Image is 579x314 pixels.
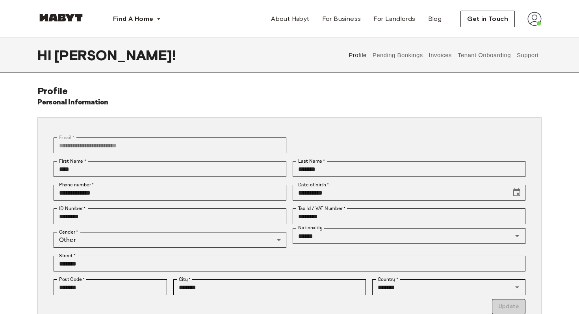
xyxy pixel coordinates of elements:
span: For Business [322,14,361,24]
span: Get in Touch [467,14,508,24]
button: Invoices [428,38,453,72]
label: Last Name [298,158,325,165]
img: Habyt [37,14,85,22]
a: For Business [316,11,367,27]
button: Get in Touch [460,11,515,27]
label: First Name [59,158,86,165]
h6: Personal Information [37,97,109,108]
button: Choose date, selected date is Aug 15, 2001 [509,185,525,201]
span: About Habyt [271,14,309,24]
button: Open [512,230,523,242]
div: user profile tabs [346,38,542,72]
button: Tenant Onboarding [457,38,512,72]
button: Pending Bookings [371,38,424,72]
span: [PERSON_NAME] ! [54,47,176,63]
div: Other [54,232,286,248]
span: Find A Home [113,14,153,24]
label: Gender [59,229,78,236]
label: Nationality [298,225,323,231]
img: avatar [527,12,542,26]
a: About Habyt [265,11,315,27]
div: You can't change your email address at the moment. Please reach out to customer support in case y... [54,137,286,153]
button: Support [516,38,540,72]
span: Blog [428,14,442,24]
button: Profile [348,38,368,72]
a: For Landlords [367,11,421,27]
label: Post Code [59,276,85,283]
label: Country [378,276,398,283]
label: City [179,276,191,283]
button: Find A Home [107,11,167,27]
button: Open [512,282,523,293]
label: Street [59,252,76,259]
a: Blog [422,11,448,27]
label: ID Number [59,205,85,212]
span: Hi [37,47,54,63]
span: Profile [37,85,68,97]
label: Tax Id / VAT Number [298,205,345,212]
label: Phone number [59,181,94,188]
label: Email [59,134,74,141]
span: For Landlords [373,14,415,24]
label: Date of birth [298,181,329,188]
